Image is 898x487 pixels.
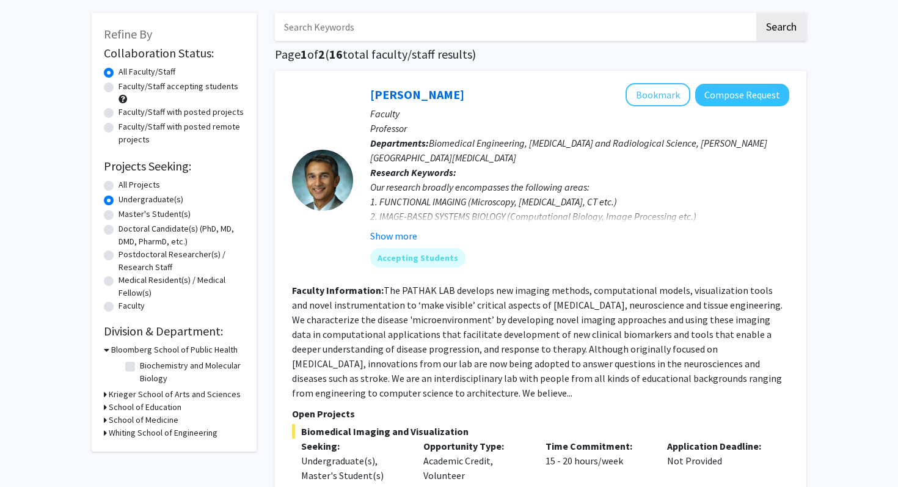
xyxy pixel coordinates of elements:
[119,274,244,299] label: Medical Resident(s) / Medical Fellow(s)
[423,439,527,453] p: Opportunity Type:
[109,401,181,414] h3: School of Education
[536,439,659,483] div: 15 - 20 hours/week
[370,121,789,136] p: Professor
[109,388,241,401] h3: Krieger School of Arts and Sciences
[119,222,244,248] label: Doctoral Candidate(s) (PhD, MD, DMD, PharmD, etc.)
[370,106,789,121] p: Faculty
[104,26,152,42] span: Refine By
[292,406,789,421] p: Open Projects
[275,13,754,41] input: Search Keywords
[667,439,771,453] p: Application Deadline:
[318,46,325,62] span: 2
[370,180,789,253] div: Our research broadly encompasses the following areas: 1. FUNCTIONAL IMAGING (Microscopy, [MEDICAL...
[104,46,244,60] h2: Collaboration Status:
[301,439,405,453] p: Seeking:
[370,87,464,102] a: [PERSON_NAME]
[329,46,343,62] span: 16
[370,248,465,268] mat-chip: Accepting Students
[275,47,806,62] h1: Page of ( total faculty/staff results)
[370,137,767,164] span: Biomedical Engineering, [MEDICAL_DATA] and Radiological Science, [PERSON_NAME][GEOGRAPHIC_DATA][M...
[119,80,238,93] label: Faculty/Staff accepting students
[546,439,649,453] p: Time Commitment:
[292,424,789,439] span: Biomedical Imaging and Visualization
[301,453,405,483] div: Undergraduate(s), Master's Student(s)
[109,414,178,427] h3: School of Medicine
[119,248,244,274] label: Postdoctoral Researcher(s) / Research Staff
[119,178,160,191] label: All Projects
[119,208,191,221] label: Master's Student(s)
[370,229,417,243] button: Show more
[119,120,244,146] label: Faculty/Staff with posted remote projects
[658,439,780,483] div: Not Provided
[695,84,789,106] button: Compose Request to Arvind Pathak
[292,284,783,399] fg-read-more: The PATHAK LAB develops new imaging methods, computational models, visualization tools and novel ...
[370,137,429,149] b: Departments:
[119,193,183,206] label: Undergraduate(s)
[119,106,244,119] label: Faculty/Staff with posted projects
[9,432,52,478] iframe: Chat
[109,427,217,439] h3: Whiting School of Engineering
[111,343,238,356] h3: Bloomberg School of Public Health
[626,83,690,106] button: Add Arvind Pathak to Bookmarks
[292,284,384,296] b: Faculty Information:
[756,13,806,41] button: Search
[370,166,456,178] b: Research Keywords:
[414,439,536,483] div: Academic Credit, Volunteer
[119,65,175,78] label: All Faculty/Staff
[119,299,145,312] label: Faculty
[104,324,244,339] h2: Division & Department:
[301,46,307,62] span: 1
[140,359,241,385] label: Biochemistry and Molecular Biology
[104,159,244,174] h2: Projects Seeking:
